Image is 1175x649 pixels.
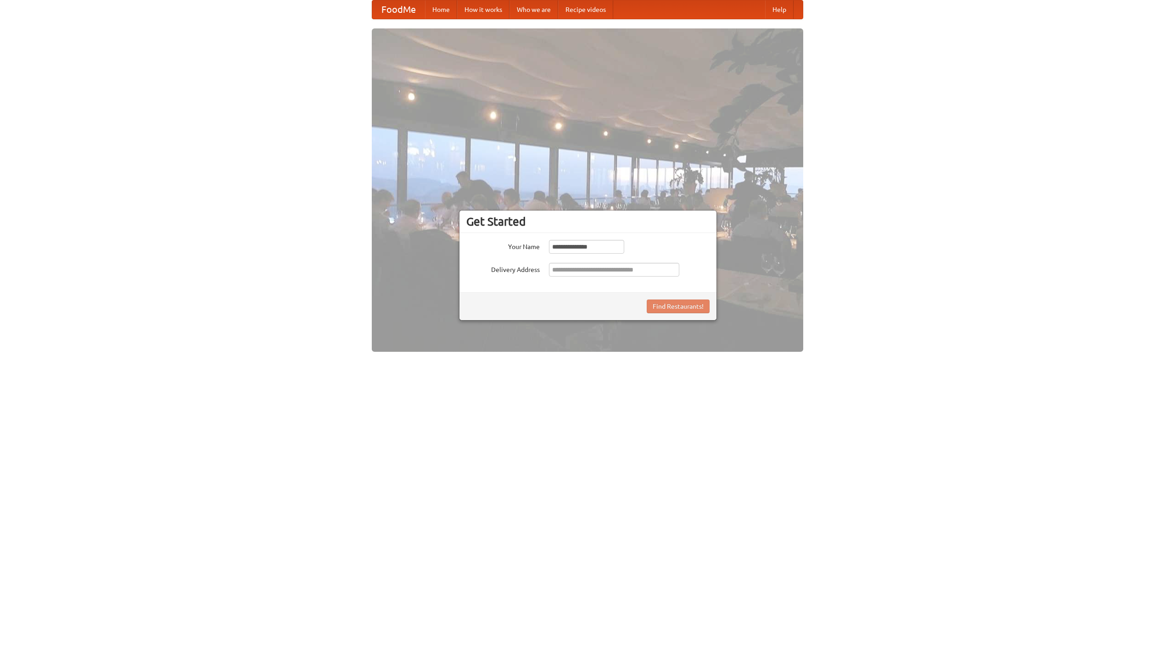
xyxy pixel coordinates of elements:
a: Recipe videos [558,0,613,19]
label: Delivery Address [466,263,540,274]
button: Find Restaurants! [647,300,710,313]
a: Who we are [509,0,558,19]
a: How it works [457,0,509,19]
a: Home [425,0,457,19]
label: Your Name [466,240,540,251]
a: Help [765,0,794,19]
a: FoodMe [372,0,425,19]
h3: Get Started [466,215,710,228]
